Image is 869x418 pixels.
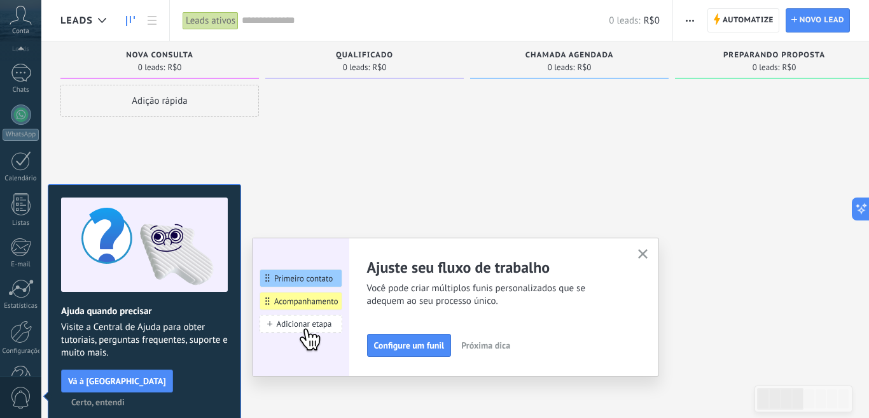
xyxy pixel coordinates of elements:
[141,8,163,33] a: Lista
[681,51,867,62] div: Preparando proposta
[71,398,125,407] span: Certo, entendi
[455,336,516,355] button: Próxima dica
[61,370,173,393] button: Vá à [GEOGRAPHIC_DATA]
[723,9,774,32] span: Automatize
[609,15,640,27] span: 0 leads:
[3,129,39,141] div: WhatsApp
[786,8,850,32] a: Novo lead
[3,219,39,227] div: Listas
[367,257,623,277] h2: Ajuste seu fluxo de trabalho
[3,86,39,94] div: Chats
[367,334,452,357] button: Configure um funil
[707,8,779,32] a: Automatize
[374,341,445,350] span: Configure um funil
[723,51,825,60] span: Preparando proposta
[644,15,660,27] span: R$0
[681,8,699,32] button: Mais
[3,175,39,183] div: Calendário
[577,64,591,71] span: R$0
[60,85,259,117] div: Adição rápida
[138,64,165,71] span: 0 leads:
[461,341,510,350] span: Próxima dica
[476,51,662,62] div: Chamada agendada
[60,15,93,27] span: Leads
[3,302,39,310] div: Estatísticas
[800,9,844,32] span: Novo lead
[67,51,253,62] div: Nova consulta
[61,321,228,359] span: Visite a Central de Ajuda para obter tutoriais, perguntas frequentes, suporte e muito mais.
[167,64,181,71] span: R$0
[336,51,393,60] span: Qualificado
[183,11,239,30] div: Leads ativos
[367,282,623,308] span: Você pode criar múltiplos funis personalizados que se adequem ao seu processo único.
[3,261,39,269] div: E-mail
[12,27,29,36] span: Conta
[126,51,193,60] span: Nova consulta
[753,64,780,71] span: 0 leads:
[3,347,39,356] div: Configurações
[66,393,130,412] button: Certo, entendi
[272,51,457,62] div: Qualificado
[525,51,614,60] span: Chamada agendada
[372,64,386,71] span: R$0
[548,64,575,71] span: 0 leads:
[61,305,228,317] h2: Ajuda quando precisar
[120,8,141,33] a: Leads
[782,64,796,71] span: R$0
[68,377,166,386] span: Vá à [GEOGRAPHIC_DATA]
[343,64,370,71] span: 0 leads:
